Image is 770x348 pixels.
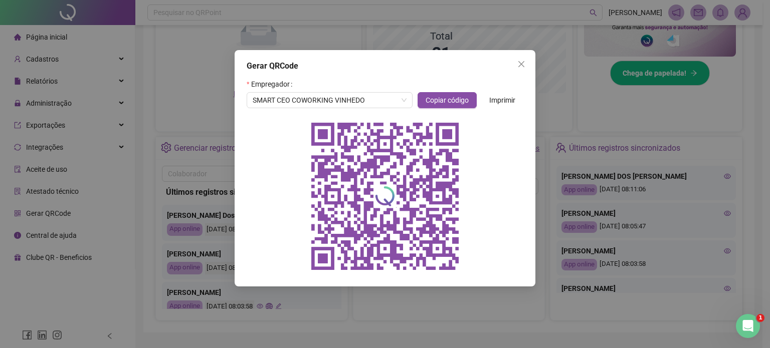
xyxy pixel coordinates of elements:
div: Gerar QRCode [247,60,523,72]
span: 1 [756,314,764,322]
iframe: Intercom live chat [736,314,760,338]
button: Imprimir [481,92,523,108]
span: SMART CEO COWORKING VINHEDO [253,93,407,108]
span: Copiar código [426,95,469,106]
span: Imprimir [489,95,515,106]
span: close [517,60,525,68]
img: qrcode do empregador [305,116,465,276]
label: Empregador [247,76,296,92]
button: Copiar código [418,92,477,108]
button: Close [513,56,529,72]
